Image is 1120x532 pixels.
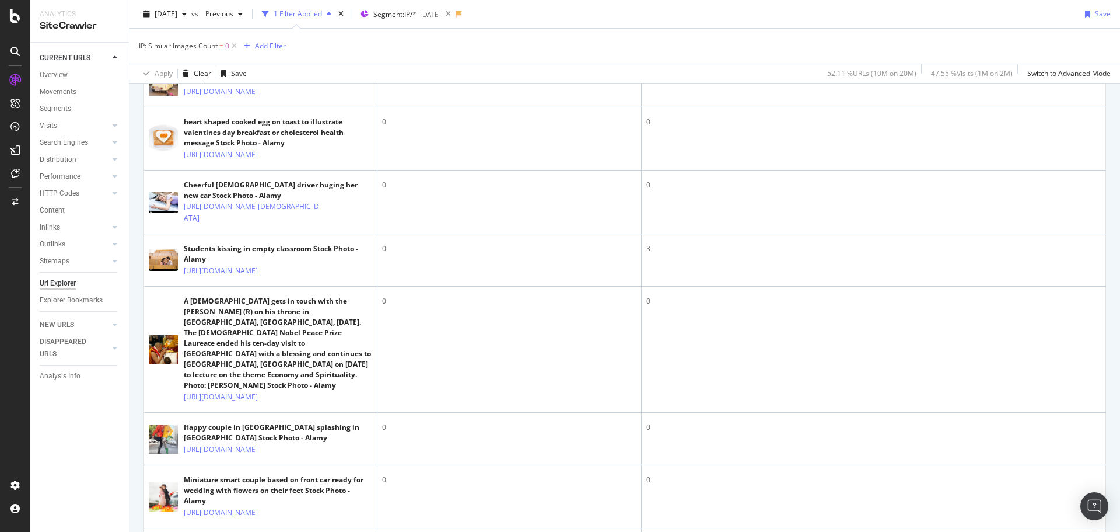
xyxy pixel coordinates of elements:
div: 0 [646,475,1101,485]
div: 47.55 % Visits ( 1M on 2M ) [931,68,1013,78]
div: 0 [646,296,1101,307]
div: Save [231,68,247,78]
a: Inlinks [40,221,109,234]
div: Explorer Bookmarks [40,294,103,307]
a: Movements [40,86,121,98]
div: Analysis Info [40,370,80,383]
a: Sitemaps [40,255,109,267]
a: Overview [40,69,121,81]
span: Segment: IP/* [373,9,416,19]
div: 0 [646,117,1101,127]
div: 0 [382,117,636,127]
button: 1 Filter Applied [257,5,336,23]
button: [DATE] [139,5,191,23]
button: Save [216,64,247,83]
a: DISAPPEARED URLS [40,336,109,360]
div: Sitemaps [40,255,69,267]
button: Apply [139,64,173,83]
a: NEW URLS [40,319,109,331]
div: Analytics [40,9,120,19]
span: vs [191,9,201,19]
a: Performance [40,171,109,183]
a: [URL][DOMAIN_NAME] [184,507,258,519]
div: 0 [646,422,1101,433]
div: Students kissing in empty classroom Stock Photo - Alamy [184,244,372,265]
div: Open Intercom Messenger [1080,492,1108,520]
div: heart shaped cooked egg on toast to illustrate valentines day breakfast or cholesterol health mes... [184,117,372,148]
div: 0 [382,296,636,307]
div: Switch to Advanced Mode [1027,68,1111,78]
div: DISAPPEARED URLS [40,336,99,360]
div: Overview [40,69,68,81]
div: 0 [382,475,636,485]
div: NEW URLS [40,319,74,331]
div: Distribution [40,154,76,166]
div: Movements [40,86,76,98]
div: Save [1095,9,1111,19]
a: [URL][DOMAIN_NAME] [184,265,258,277]
div: Apply [155,68,173,78]
a: Url Explorer [40,277,121,290]
div: 3 [646,244,1101,254]
a: Search Engines [40,137,109,149]
div: Outlinks [40,238,65,251]
button: Save [1080,5,1111,23]
div: Segments [40,103,71,115]
div: 0 [382,422,636,433]
a: Segments [40,103,121,115]
div: A [DEMOGRAPHIC_DATA] gets in touch with the [PERSON_NAME] (R) on his throne in [GEOGRAPHIC_DATA],... [184,296,372,391]
img: main image [149,192,178,213]
div: 0 [646,180,1101,190]
span: IP: Similar Images Count [139,41,218,51]
button: Segment:IP/*[DATE] [356,5,441,23]
div: [DATE] [420,9,441,19]
a: Visits [40,120,109,132]
img: main image [149,329,178,370]
div: Clear [194,68,211,78]
div: Performance [40,171,80,183]
img: main image [149,116,178,162]
button: Previous [201,5,247,23]
button: Switch to Advanced Mode [1023,64,1111,83]
div: HTTP Codes [40,187,79,200]
div: SiteCrawler [40,19,120,33]
img: main image [149,249,178,271]
a: [URL][DOMAIN_NAME] [184,391,258,403]
div: times [336,8,346,20]
div: Miniature smart couple based on front car ready for wedding with flowers on their feet Stock Phot... [184,475,372,506]
a: Content [40,204,121,217]
div: 1 Filter Applied [274,9,322,19]
button: Add Filter [239,39,286,53]
div: Search Engines [40,137,88,149]
span: = [219,41,223,51]
a: [URL][DOMAIN_NAME] [184,444,258,455]
a: [URL][DOMAIN_NAME][DEMOGRAPHIC_DATA] [184,201,321,224]
div: 0 [382,244,636,254]
span: 2025 Aug. 1st [155,9,177,19]
div: Url Explorer [40,277,76,290]
div: CURRENT URLS [40,52,90,64]
div: Inlinks [40,221,60,234]
a: HTTP Codes [40,187,109,200]
div: Visits [40,120,57,132]
div: 0 [382,180,636,190]
a: Explorer Bookmarks [40,294,121,307]
button: Clear [178,64,211,83]
img: main image [149,416,178,463]
div: Add Filter [255,41,286,51]
div: Happy couple in [GEOGRAPHIC_DATA] splashing in [GEOGRAPHIC_DATA] Stock Photo - Alamy [184,422,372,443]
img: main image [149,474,178,520]
a: Analysis Info [40,370,121,383]
a: Outlinks [40,238,109,251]
div: Cheerful [DEMOGRAPHIC_DATA] driver huging her new car Stock Photo - Alamy [184,180,372,201]
a: [URL][DOMAIN_NAME] [184,86,258,98]
span: Previous [201,9,233,19]
a: CURRENT URLS [40,52,109,64]
div: Content [40,204,65,217]
a: Distribution [40,154,109,166]
div: 52.11 % URLs ( 10M on 20M ) [827,68,916,78]
span: 0 [225,38,229,54]
a: [URL][DOMAIN_NAME] [184,149,258,161]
